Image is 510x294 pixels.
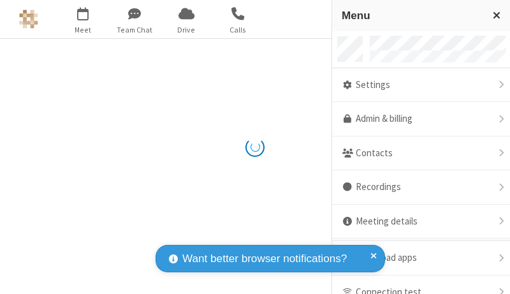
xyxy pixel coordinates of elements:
div: Recordings [332,170,510,205]
div: Download apps [332,241,510,276]
a: Admin & billing [332,102,510,136]
span: Drive [163,24,210,36]
span: Meet [59,24,107,36]
div: Contacts [332,136,510,171]
img: Astra [19,10,38,29]
span: Want better browser notifications? [182,251,347,267]
div: Settings [332,68,510,103]
h3: Menu [342,10,481,22]
span: Team Chat [111,24,159,36]
iframe: Chat [478,261,500,285]
span: Calls [214,24,262,36]
div: Meeting details [332,205,510,239]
